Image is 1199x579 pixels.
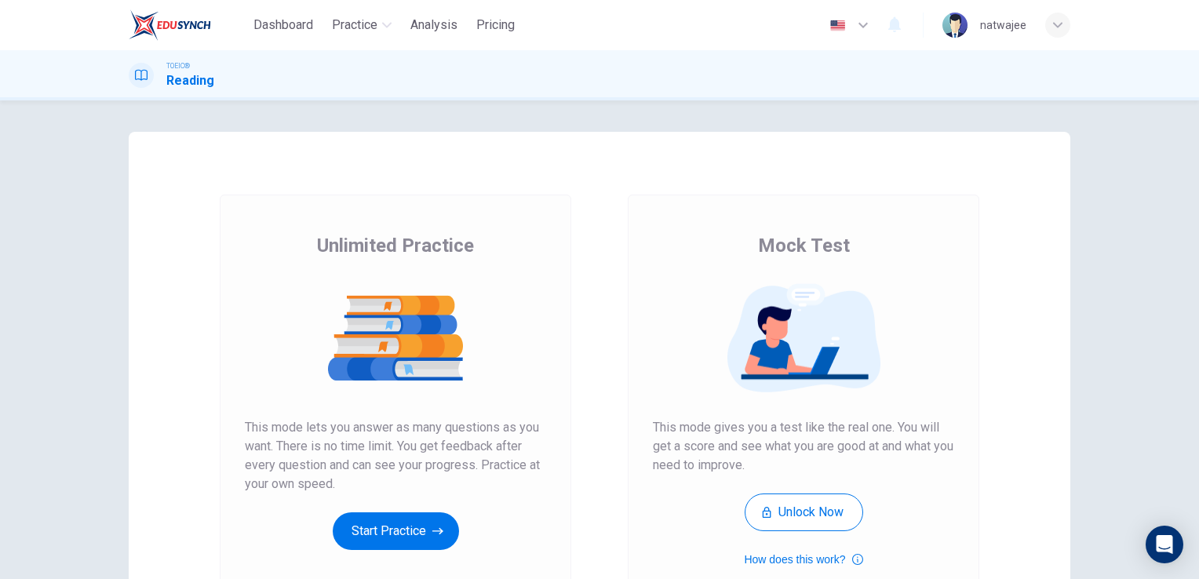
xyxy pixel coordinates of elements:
span: Pricing [476,16,515,35]
span: This mode gives you a test like the real one. You will get a score and see what you are good at a... [653,418,954,475]
button: Pricing [470,11,521,39]
span: Mock Test [758,233,850,258]
button: Start Practice [333,512,459,550]
span: This mode lets you answer as many questions as you want. There is no time limit. You get feedback... [245,418,546,493]
img: EduSynch logo [129,9,211,41]
h1: Reading [166,71,214,90]
button: Analysis [404,11,464,39]
span: Analysis [410,16,457,35]
span: Practice [332,16,377,35]
button: How does this work? [744,550,862,569]
button: Unlock Now [745,493,863,531]
span: TOEIC® [166,60,190,71]
img: en [828,20,847,31]
div: Open Intercom Messenger [1146,526,1183,563]
span: Dashboard [253,16,313,35]
img: Profile picture [942,13,968,38]
button: Practice [326,11,398,39]
span: Unlimited Practice [317,233,474,258]
button: Dashboard [247,11,319,39]
a: EduSynch logo [129,9,247,41]
div: natwajee [980,16,1026,35]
